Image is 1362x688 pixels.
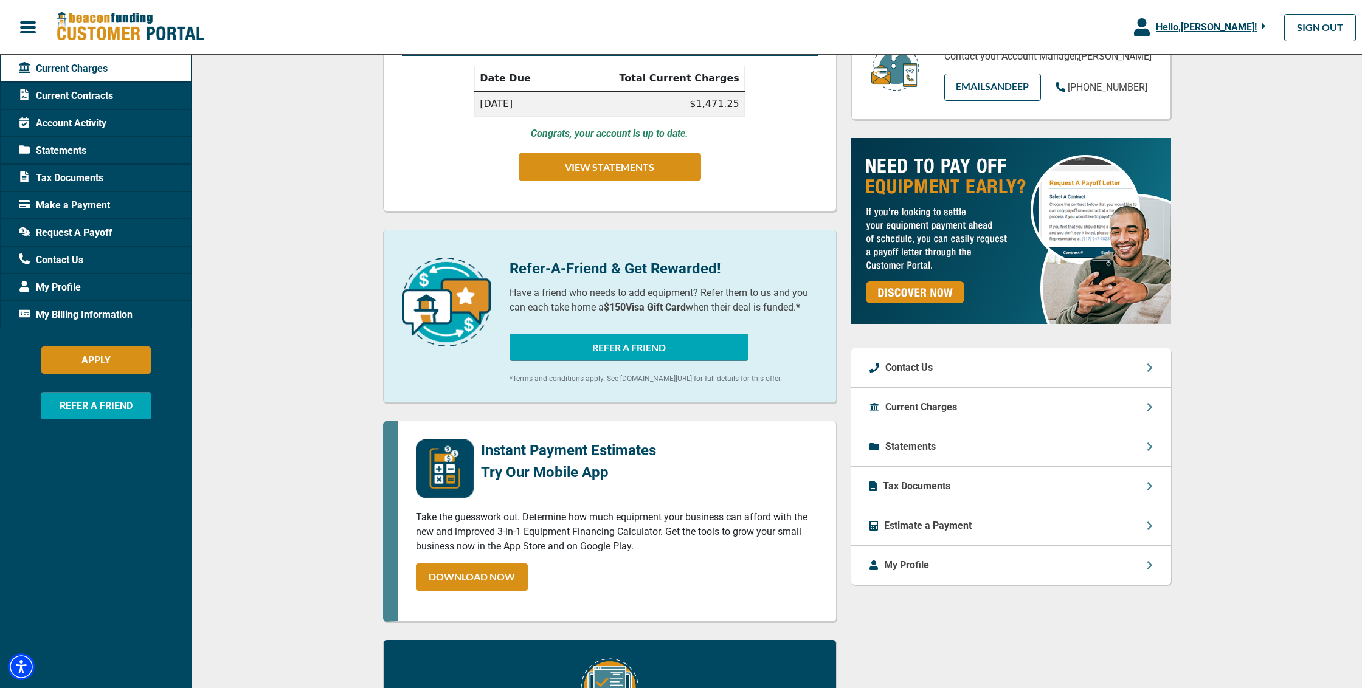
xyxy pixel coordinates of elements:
img: payoff-ad-px.jpg [851,138,1171,324]
p: Try Our Mobile App [481,461,656,483]
p: My Profile [884,558,929,573]
button: REFER A FRIEND [41,392,151,419]
span: Current Contracts [19,89,113,103]
a: EMAILSandeep [944,74,1041,101]
p: Congrats, your account is up to date. [531,126,688,141]
div: Accessibility Menu [8,653,35,680]
th: Total Current Charges [561,66,744,92]
a: DOWNLOAD NOW [416,563,528,591]
span: Hello, [PERSON_NAME] ! [1156,21,1257,33]
p: Tax Documents [883,479,950,494]
img: mobile-app-logo.png [416,439,474,498]
th: Date Due [475,66,561,92]
span: Account Activity [19,116,106,131]
span: [PHONE_NUMBER] [1068,81,1147,93]
p: Estimate a Payment [884,518,972,533]
td: [DATE] [475,91,561,117]
span: Current Charges [19,61,108,76]
span: Statements [19,143,86,158]
button: APPLY [41,346,151,374]
img: customer-service.png [868,42,922,92]
b: $150 Visa Gift Card [604,301,686,313]
a: SIGN OUT [1284,14,1356,41]
p: Instant Payment Estimates [481,439,656,461]
td: $1,471.25 [561,91,744,117]
span: Contact Us [19,253,83,267]
span: My Billing Information [19,308,133,322]
span: My Profile [19,280,81,295]
p: Statements [885,439,936,454]
p: Have a friend who needs to add equipment? Refer them to us and you can each take home a when thei... [510,286,818,315]
p: Take the guesswork out. Determine how much equipment your business can afford with the new and im... [416,510,818,554]
p: Refer-A-Friend & Get Rewarded! [510,258,818,280]
img: refer-a-friend-icon.png [402,258,491,346]
span: Request A Payoff [19,225,112,240]
span: Make a Payment [19,198,110,213]
p: Current Charges [885,400,957,415]
img: Beacon Funding Customer Portal Logo [56,12,204,43]
p: *Terms and conditions apply. See [DOMAIN_NAME][URL] for full details for this offer. [510,373,818,384]
span: Tax Documents [19,171,103,185]
button: VIEW STATEMENTS [519,153,701,181]
p: Contact your Account Manager, [PERSON_NAME] [944,49,1152,64]
a: [PHONE_NUMBER] [1056,80,1147,95]
p: Contact Us [885,360,933,375]
button: REFER A FRIEND [510,334,748,361]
